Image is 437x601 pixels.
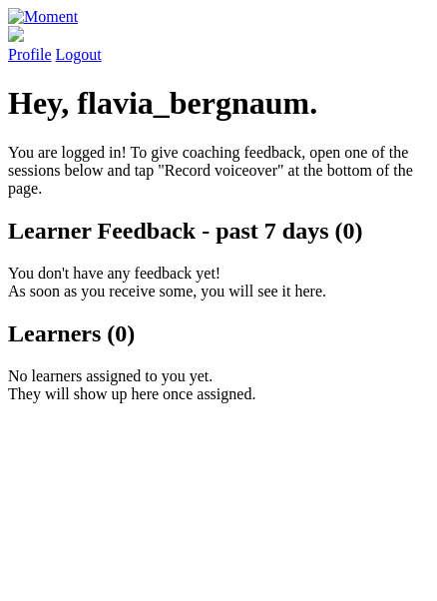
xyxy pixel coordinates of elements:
[8,26,24,42] img: default_avatar-b4e2223d03051bc43aaaccfb402a43260a3f17acc7fafc1603fdf008d6cba3c9.png
[8,265,429,300] p: You don't have any feedback yet! As soon as you receive some, you will see it here.
[8,367,429,403] p: No learners assigned to you yet. They will show up here once assigned.
[8,320,429,347] h2: Learners (0)
[8,218,429,245] h2: Learner Feedback - past 7 days (0)
[8,26,429,63] a: Profile
[8,144,429,198] p: You are logged in! To give coaching feedback, open one of the sessions below and tap "Record voic...
[8,8,78,26] img: Moment
[8,85,429,122] h1: Hey, flavia_bergnaum.
[56,46,102,63] a: Logout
